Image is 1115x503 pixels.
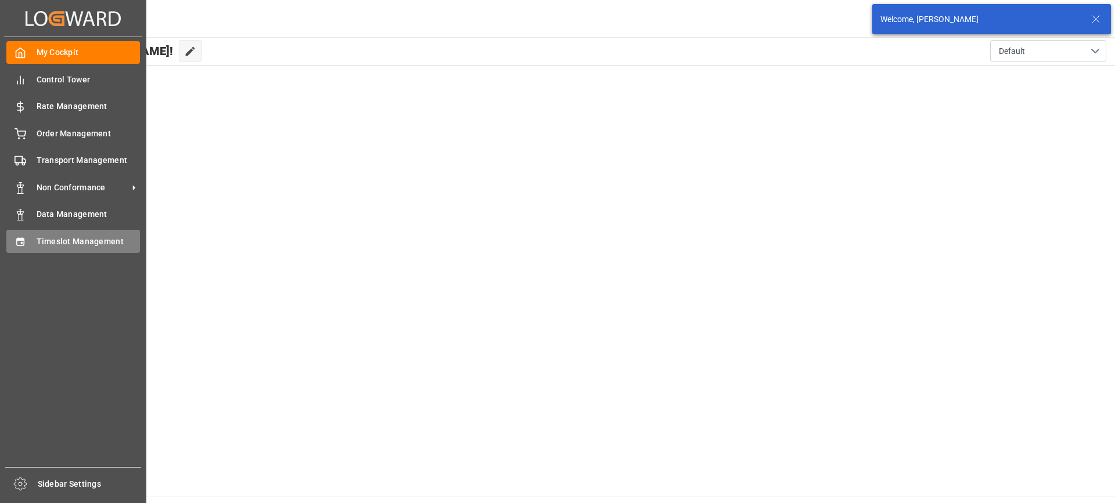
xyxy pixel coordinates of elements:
[37,74,141,86] span: Control Tower
[37,46,141,59] span: My Cockpit
[37,154,141,167] span: Transport Management
[6,122,140,144] a: Order Management
[6,149,140,172] a: Transport Management
[999,45,1025,57] span: Default
[6,203,140,226] a: Data Management
[37,100,141,113] span: Rate Management
[48,40,173,62] span: Hello [PERSON_NAME]!
[37,128,141,140] span: Order Management
[37,208,141,220] span: Data Management
[880,13,1080,26] div: Welcome, [PERSON_NAME]
[37,236,141,248] span: Timeslot Management
[6,230,140,252] a: Timeslot Management
[38,478,142,490] span: Sidebar Settings
[37,182,128,194] span: Non Conformance
[990,40,1106,62] button: open menu
[6,95,140,118] a: Rate Management
[6,41,140,64] a: My Cockpit
[6,68,140,91] a: Control Tower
